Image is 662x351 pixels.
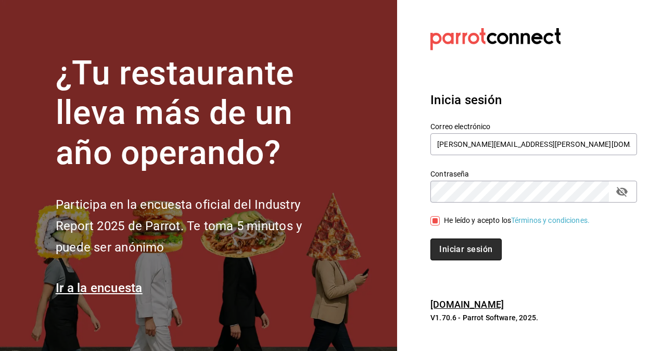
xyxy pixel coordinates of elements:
[511,216,590,224] a: Términos y condiciones.
[430,312,637,323] p: V1.70.6 - Parrot Software, 2025.
[430,299,504,310] a: [DOMAIN_NAME]
[56,54,337,173] h1: ¿Tu restaurante lleva más de un año operando?
[430,91,637,109] h3: Inicia sesión
[430,239,501,260] button: Iniciar sesión
[56,194,337,258] h2: Participa en la encuesta oficial del Industry Report 2025 de Parrot. Te toma 5 minutos y puede se...
[430,133,637,155] input: Ingresa tu correo electrónico
[430,122,637,130] label: Correo electrónico
[444,215,590,226] div: He leído y acepto los
[56,281,143,295] a: Ir a la encuesta
[613,183,631,200] button: passwordField
[430,170,637,177] label: Contraseña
